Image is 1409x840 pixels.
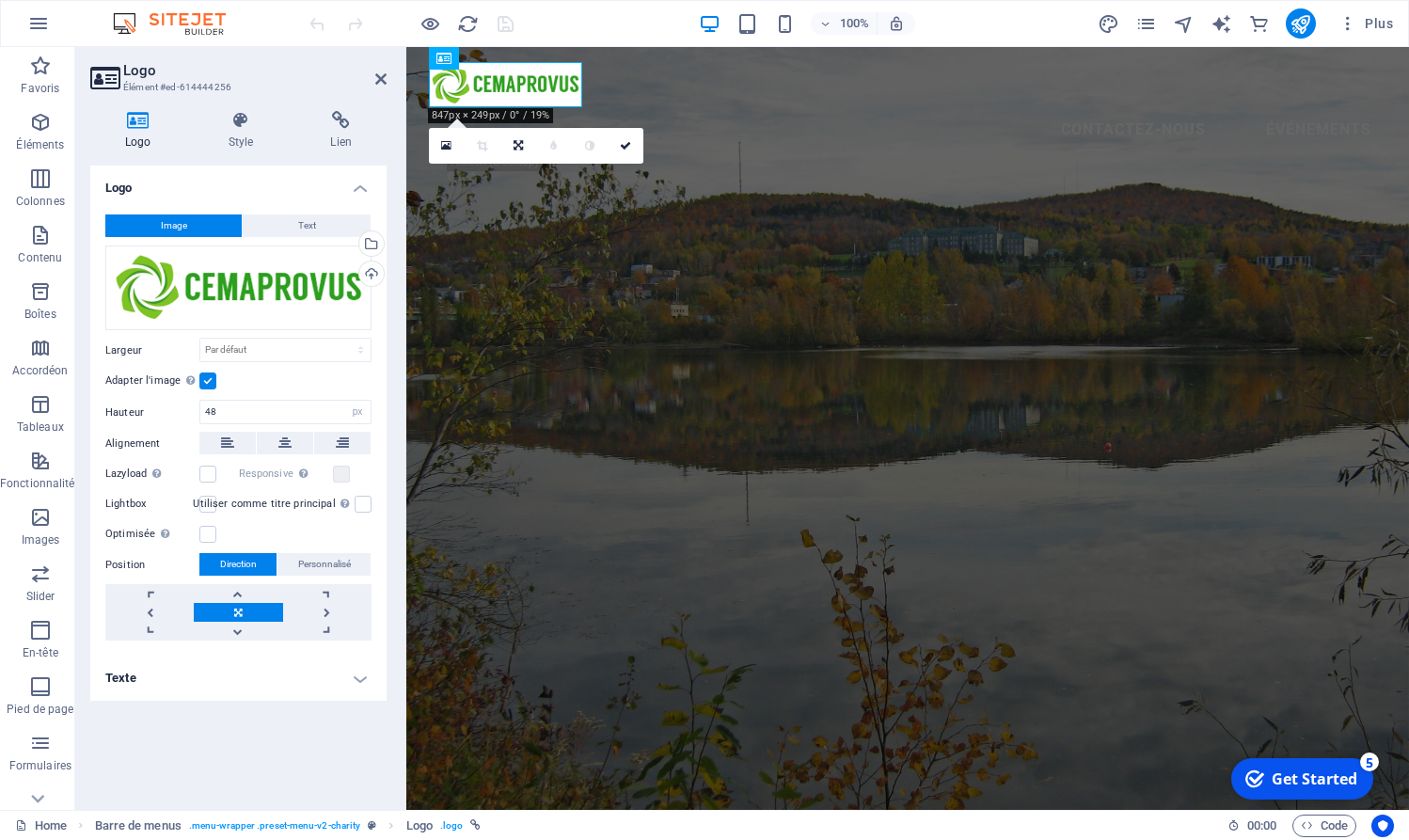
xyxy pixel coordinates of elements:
[123,79,349,96] h3: Élément #ed-614444256
[1371,815,1394,837] button: Usercentrics
[16,137,64,152] p: Éléments
[105,433,199,455] label: Alignement
[105,523,199,546] label: Optimisée
[51,18,136,39] div: Get Started
[26,589,55,604] p: Slider
[123,62,387,79] h2: Logo
[189,815,360,837] span: . menu-wrapper .preset-menu-v2-charity
[1292,815,1356,837] button: Code
[1338,14,1393,33] span: Plus
[90,166,387,199] h4: Logo
[105,407,199,418] label: Hauteur
[572,128,608,164] a: Échelle de gris
[105,214,242,237] button: Image
[1173,12,1195,35] button: navigator
[368,820,376,831] i: Cet élément est une présélection personnalisable.
[298,214,316,237] span: Text
[7,702,73,717] p: Pied de page
[16,194,65,209] p: Colonnes
[1173,13,1195,35] i: Navigateur
[18,250,62,265] p: Contenu
[21,81,59,96] p: Favoris
[465,128,500,164] a: Mode rogner
[105,370,199,392] label: Adapter l'image
[406,815,433,837] span: Cliquez pour sélectionner. Double-cliquez pour modifier.
[1227,815,1277,837] h6: Durée de la session
[199,553,277,576] button: Direction
[470,820,481,831] i: Cet élément a un lien.
[1098,13,1119,35] i: Design (Ctrl+Alt+Y)
[22,532,60,547] p: Images
[139,2,158,21] div: 5
[1098,12,1120,35] button: design
[1247,815,1276,837] span: 00 00
[10,8,152,49] div: Get Started 5 items remaining, 0% complete
[9,758,71,773] p: Formulaires
[1211,13,1232,35] i: AI Writer
[105,345,199,356] label: Largeur
[440,815,463,837] span: . logo
[12,363,68,378] p: Accordéon
[1135,12,1158,35] button: pages
[811,12,878,35] button: 100%
[298,553,351,576] span: Personnalisé
[220,553,257,576] span: Direction
[24,307,56,322] p: Boîtes
[95,815,182,837] span: Cliquez pour sélectionner. Double-cliquez pour modifier.
[1135,13,1157,35] i: Pages (Ctrl+Alt+S)
[295,111,387,151] h4: Lien
[105,493,199,515] label: Lightbox
[17,420,64,435] p: Tableaux
[500,128,536,164] a: Modifier l'orientation
[457,13,479,35] i: Actualiser la page
[239,463,333,485] label: Responsive
[456,12,479,35] button: reload
[23,645,58,660] p: En-tête
[419,12,441,35] button: Cliquez ici pour quitter le mode Aperçu et poursuivre l'édition.
[90,111,194,151] h4: Logo
[105,246,372,331] div: extended-logo.png
[536,128,572,164] a: Flouter
[90,656,387,701] h4: Texte
[194,111,296,151] h4: Style
[1290,13,1311,35] i: Publier
[608,128,643,164] a: Confirmer ( ⌘ ⏎ )
[15,815,67,837] a: Cliquez pour annuler la sélection. Double-cliquez pour ouvrir Pages.
[1286,8,1316,39] button: publish
[193,493,355,515] label: Utiliser comme titre principal
[277,553,371,576] button: Personnalisé
[105,463,199,485] label: Lazyload
[1301,815,1348,837] span: Code
[839,12,869,35] h6: 100%
[161,214,187,237] span: Image
[243,214,371,237] button: Text
[105,554,199,577] label: Position
[429,128,465,164] a: Sélectionnez les fichiers depuis le Gestionnaire de fichiers, les photos du stock ou téléversez u...
[1248,12,1271,35] button: commerce
[108,12,249,35] img: Editor Logo
[1248,13,1270,35] i: E-commerce
[888,15,905,32] i: Lors du redimensionnement, ajuster automatiquement le niveau de zoom en fonction de l'appareil sé...
[1260,818,1263,832] span: :
[1331,8,1401,39] button: Plus
[1211,12,1233,35] button: text_generator
[95,815,482,837] nav: breadcrumb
